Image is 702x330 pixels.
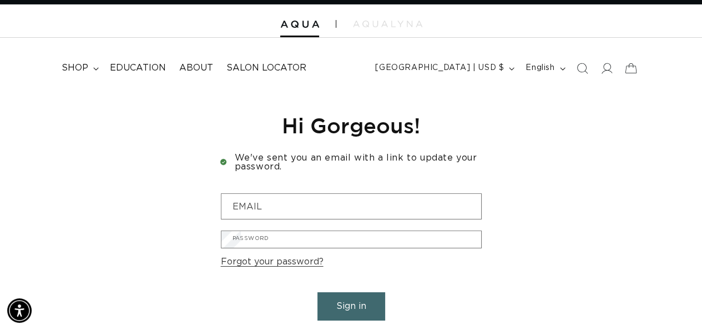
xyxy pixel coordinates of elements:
[519,58,569,79] button: English
[280,21,319,28] img: Aqua Hair Extensions
[221,254,324,270] a: Forgot your password?
[526,62,554,74] span: English
[110,62,166,74] span: Education
[221,153,482,171] h3: We've sent you an email with a link to update your password.
[555,210,702,330] iframe: Chat Widget
[7,298,32,323] div: Accessibility Menu
[375,62,504,74] span: [GEOGRAPHIC_DATA] | USD $
[368,58,519,79] button: [GEOGRAPHIC_DATA] | USD $
[221,194,481,219] input: Email
[220,56,313,81] a: Salon Locator
[103,56,173,81] a: Education
[353,21,422,27] img: aqualyna.com
[221,112,482,139] h1: Hi Gorgeous!
[179,62,213,74] span: About
[226,62,306,74] span: Salon Locator
[317,292,385,321] button: Sign in
[173,56,220,81] a: About
[62,62,88,74] span: shop
[55,56,103,81] summary: shop
[570,56,594,81] summary: Search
